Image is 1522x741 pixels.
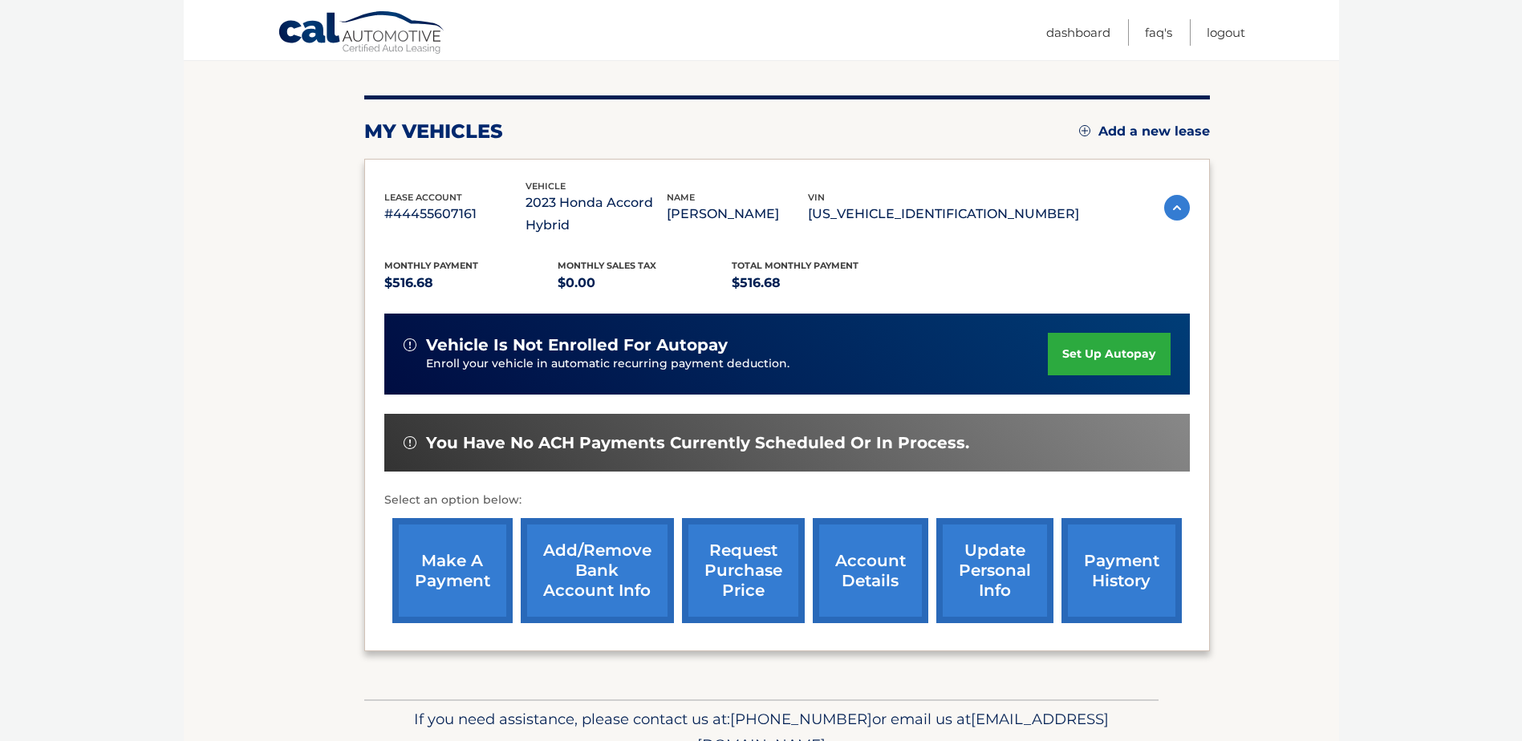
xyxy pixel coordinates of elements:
[404,338,416,351] img: alert-white.svg
[558,272,732,294] p: $0.00
[808,192,825,203] span: vin
[526,180,566,192] span: vehicle
[1046,19,1110,46] a: Dashboard
[278,10,446,57] a: Cal Automotive
[521,518,674,623] a: Add/Remove bank account info
[392,518,513,623] a: make a payment
[404,436,416,449] img: alert-white.svg
[426,335,728,355] span: vehicle is not enrolled for autopay
[526,192,667,237] p: 2023 Honda Accord Hybrid
[667,203,808,225] p: [PERSON_NAME]
[1061,518,1182,623] a: payment history
[558,260,656,271] span: Monthly sales Tax
[732,272,906,294] p: $516.68
[813,518,928,623] a: account details
[384,192,462,203] span: lease account
[808,203,1079,225] p: [US_VEHICLE_IDENTIFICATION_NUMBER]
[667,192,695,203] span: name
[682,518,805,623] a: request purchase price
[1048,333,1170,375] a: set up autopay
[936,518,1053,623] a: update personal info
[1079,125,1090,136] img: add.svg
[1164,195,1190,221] img: accordion-active.svg
[384,272,558,294] p: $516.68
[1207,19,1245,46] a: Logout
[384,491,1190,510] p: Select an option below:
[732,260,858,271] span: Total Monthly Payment
[1145,19,1172,46] a: FAQ's
[1079,123,1210,140] a: Add a new lease
[426,433,969,453] span: You have no ACH payments currently scheduled or in process.
[384,203,526,225] p: #44455607161
[426,355,1049,373] p: Enroll your vehicle in automatic recurring payment deduction.
[364,119,503,144] h2: my vehicles
[384,260,478,271] span: Monthly Payment
[730,710,872,728] span: [PHONE_NUMBER]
